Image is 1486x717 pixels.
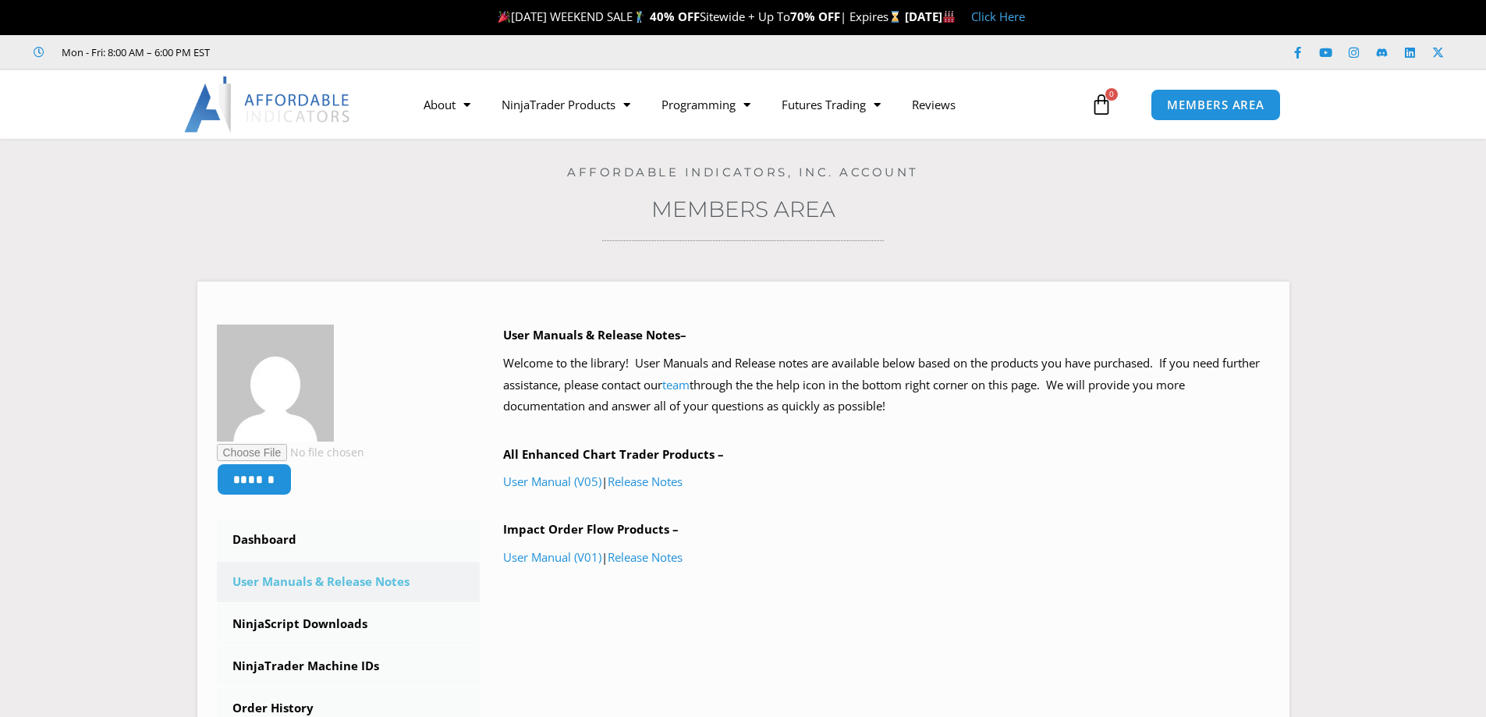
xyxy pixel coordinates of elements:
[503,471,1270,493] p: |
[608,549,683,565] a: Release Notes
[766,87,896,122] a: Futures Trading
[608,474,683,489] a: Release Notes
[408,87,486,122] a: About
[646,87,766,122] a: Programming
[503,353,1270,418] p: Welcome to the library! User Manuals and Release notes are available below based on the products ...
[1151,89,1281,121] a: MEMBERS AREA
[184,76,352,133] img: LogoAI | Affordable Indicators – NinjaTrader
[495,9,904,24] span: [DATE] WEEKEND SALE Sitewide + Up To | Expires
[58,43,210,62] span: Mon - Fri: 8:00 AM – 6:00 PM EST
[971,9,1025,24] a: Click Here
[943,11,955,23] img: 🏭
[651,196,835,222] a: Members Area
[650,9,700,24] strong: 40% OFF
[503,327,686,343] b: User Manuals & Release Notes–
[232,44,466,60] iframe: Customer reviews powered by Trustpilot
[1167,99,1264,111] span: MEMBERS AREA
[217,646,481,687] a: NinjaTrader Machine IDs
[889,11,901,23] img: ⌛
[217,562,481,602] a: User Manuals & Release Notes
[503,521,679,537] b: Impact Order Flow Products –
[217,520,481,560] a: Dashboard
[503,446,724,462] b: All Enhanced Chart Trader Products –
[905,9,956,24] strong: [DATE]
[498,11,510,23] img: 🎉
[1105,88,1118,101] span: 0
[503,549,601,565] a: User Manual (V01)
[662,377,690,392] a: team
[633,11,645,23] img: 🏌️‍♂️
[503,474,601,489] a: User Manual (V05)
[896,87,971,122] a: Reviews
[567,165,919,179] a: Affordable Indicators, Inc. Account
[503,547,1270,569] p: |
[217,604,481,644] a: NinjaScript Downloads
[408,87,1087,122] nav: Menu
[486,87,646,122] a: NinjaTrader Products
[217,325,334,442] img: 6fb4734bfd075f1a6eeb5509a131fc486c2680529a13ed2a6226085a6831f0d1
[1067,82,1136,127] a: 0
[790,9,840,24] strong: 70% OFF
